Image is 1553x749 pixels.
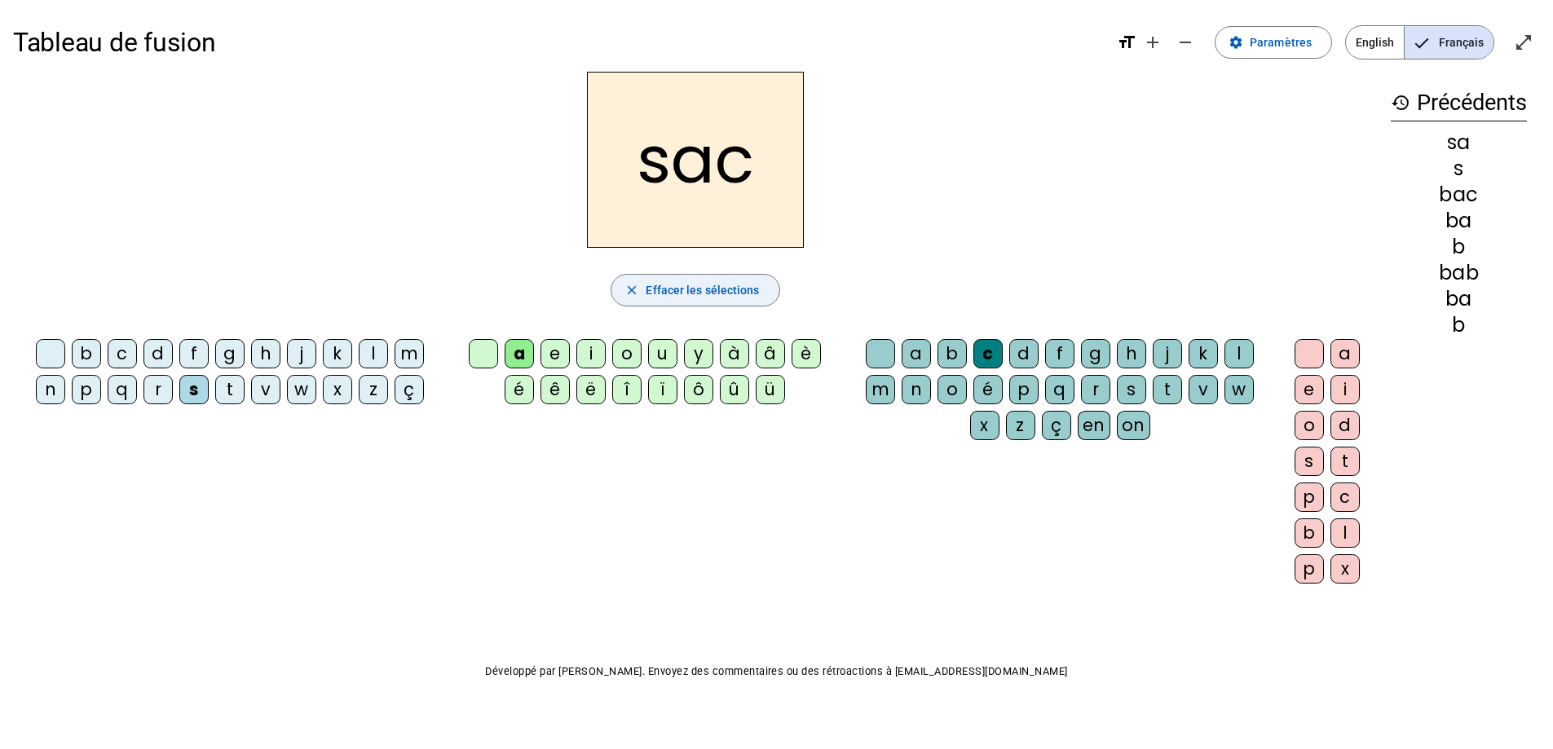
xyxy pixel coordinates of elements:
[72,339,101,368] div: b
[1391,159,1527,178] div: s
[1006,411,1035,440] div: z
[587,72,804,248] h2: sac
[1391,85,1527,121] h3: Précédents
[1229,35,1243,50] mat-icon: settings
[1507,26,1540,59] button: Entrer en plein écran
[395,375,424,404] div: ç
[359,339,388,368] div: l
[1295,482,1324,512] div: p
[792,339,821,368] div: è
[143,375,173,404] div: r
[1391,289,1527,309] div: ba
[1514,33,1533,52] mat-icon: open_in_full
[1136,26,1169,59] button: Augmenter la taille de la police
[540,339,570,368] div: e
[215,375,245,404] div: t
[1330,447,1360,476] div: t
[1117,411,1150,440] div: on
[1295,518,1324,548] div: b
[576,339,606,368] div: i
[1224,339,1254,368] div: l
[973,375,1003,404] div: é
[720,375,749,404] div: û
[1081,339,1110,368] div: g
[938,375,967,404] div: o
[646,280,759,300] span: Effacer les sélections
[1330,375,1360,404] div: i
[108,375,137,404] div: q
[251,339,280,368] div: h
[902,339,931,368] div: a
[1224,375,1254,404] div: w
[215,339,245,368] div: g
[1295,375,1324,404] div: e
[1391,211,1527,231] div: ba
[1189,339,1218,368] div: k
[1153,339,1182,368] div: j
[13,16,1104,68] h1: Tableau de fusion
[684,339,713,368] div: y
[1295,554,1324,584] div: p
[1330,482,1360,512] div: c
[143,339,173,368] div: d
[72,375,101,404] div: p
[1391,237,1527,257] div: b
[973,339,1003,368] div: c
[938,339,967,368] div: b
[1189,375,1218,404] div: v
[1295,447,1324,476] div: s
[1295,411,1324,440] div: o
[540,375,570,404] div: ê
[612,375,642,404] div: î
[1330,411,1360,440] div: d
[1330,554,1360,584] div: x
[1250,33,1312,52] span: Paramètres
[1330,339,1360,368] div: a
[1330,518,1360,548] div: l
[902,375,931,404] div: n
[323,375,352,404] div: x
[1045,375,1074,404] div: q
[36,375,65,404] div: n
[1391,315,1527,335] div: b
[1042,411,1071,440] div: ç
[1345,25,1494,59] mat-button-toggle-group: Language selection
[1081,375,1110,404] div: r
[1169,26,1202,59] button: Diminuer la taille de la police
[1117,339,1146,368] div: h
[1391,133,1527,152] div: sa
[576,375,606,404] div: ë
[866,375,895,404] div: m
[1391,263,1527,283] div: bab
[1143,33,1163,52] mat-icon: add
[720,339,749,368] div: à
[395,339,424,368] div: m
[1009,339,1039,368] div: d
[1391,185,1527,205] div: bac
[611,274,779,306] button: Effacer les sélections
[612,339,642,368] div: o
[648,375,677,404] div: ï
[108,339,137,368] div: c
[251,375,280,404] div: v
[1078,411,1110,440] div: en
[287,375,316,404] div: w
[756,375,785,404] div: ü
[179,375,209,404] div: s
[624,283,639,297] mat-icon: close
[287,339,316,368] div: j
[1045,339,1074,368] div: f
[1215,26,1332,59] button: Paramètres
[648,339,677,368] div: u
[1117,33,1136,52] mat-icon: format_size
[970,411,999,440] div: x
[13,662,1540,681] p: Développé par [PERSON_NAME]. Envoyez des commentaires ou des rétroactions à [EMAIL_ADDRESS][DOMAI...
[505,339,534,368] div: a
[359,375,388,404] div: z
[179,339,209,368] div: f
[323,339,352,368] div: k
[1009,375,1039,404] div: p
[1117,375,1146,404] div: s
[756,339,785,368] div: â
[1176,33,1195,52] mat-icon: remove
